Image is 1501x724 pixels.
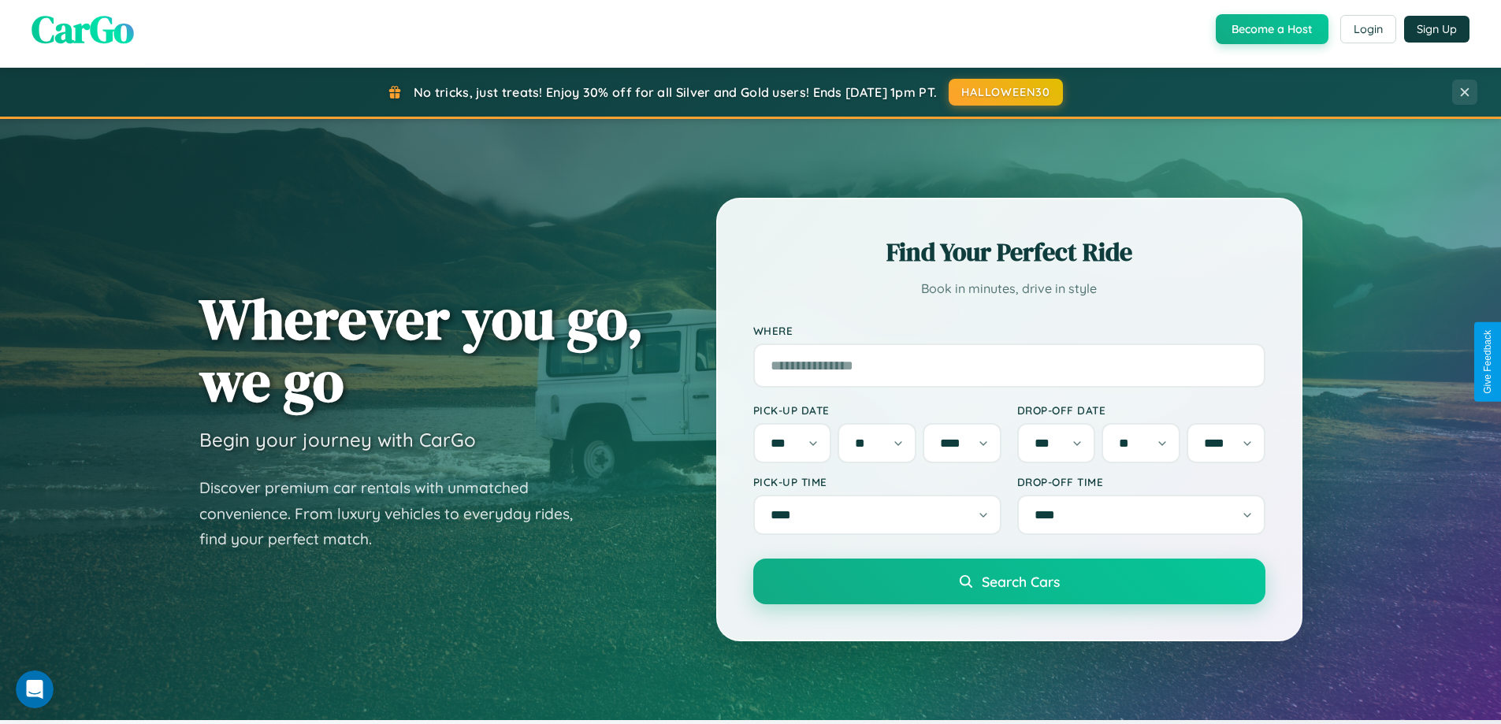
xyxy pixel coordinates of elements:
h1: Wherever you go, we go [199,288,644,412]
label: Pick-up Time [753,475,1001,488]
span: No tricks, just treats! Enjoy 30% off for all Silver and Gold users! Ends [DATE] 1pm PT. [414,84,937,100]
label: Drop-off Time [1017,475,1265,488]
p: Discover premium car rentals with unmatched convenience. From luxury vehicles to everyday rides, ... [199,475,593,552]
p: Book in minutes, drive in style [753,277,1265,300]
button: HALLOWEEN30 [949,79,1063,106]
button: Login [1340,15,1396,43]
label: Pick-up Date [753,403,1001,417]
span: Search Cars [982,573,1060,590]
button: Search Cars [753,559,1265,604]
button: Become a Host [1216,14,1328,44]
h2: Find Your Perfect Ride [753,235,1265,269]
iframe: Intercom live chat [16,670,54,708]
span: CarGo [32,3,134,55]
div: Give Feedback [1482,330,1493,394]
label: Drop-off Date [1017,403,1265,417]
label: Where [753,324,1265,337]
h3: Begin your journey with CarGo [199,428,476,451]
button: Sign Up [1404,16,1469,43]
